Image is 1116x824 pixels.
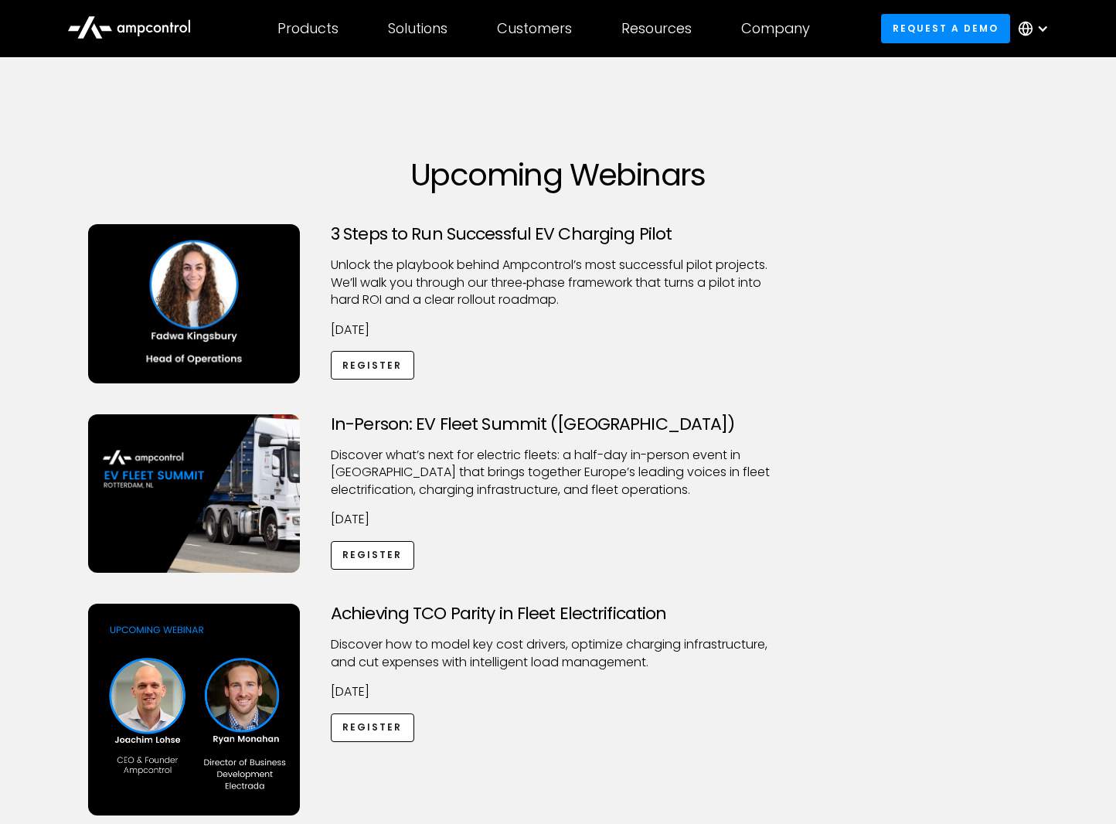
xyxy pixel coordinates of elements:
a: Register [331,351,414,380]
p: Discover how to model key cost drivers, optimize charging infrastructure, and cut expenses with i... [331,636,785,671]
div: Customers [497,20,572,37]
div: Resources [621,20,692,37]
h3: In-Person: EV Fleet Summit ([GEOGRAPHIC_DATA]) [331,414,785,434]
div: Solutions [388,20,447,37]
p: [DATE] [331,511,785,528]
h3: 3 Steps to Run Successful EV Charging Pilot [331,224,785,244]
a: Register [331,541,414,570]
h1: Upcoming Webinars [88,156,1028,193]
div: Products [277,20,339,37]
div: Company [741,20,810,37]
h3: Achieving TCO Parity in Fleet Electrification [331,604,785,624]
a: Request a demo [881,14,1011,43]
p: ​Discover what’s next for electric fleets: a half-day in-person event in [GEOGRAPHIC_DATA] that b... [331,447,785,499]
p: Unlock the playbook behind Ampcontrol’s most successful pilot projects. We’ll walk you through ou... [331,257,785,308]
p: [DATE] [331,322,785,339]
p: [DATE] [331,683,785,700]
a: Register [331,713,414,742]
